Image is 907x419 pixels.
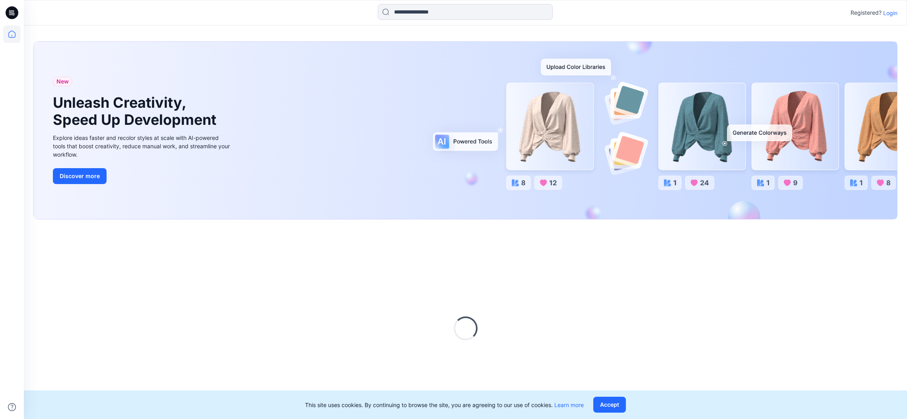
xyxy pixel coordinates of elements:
[56,77,69,86] span: New
[554,402,584,408] a: Learn more
[53,134,232,159] div: Explore ideas faster and recolor styles at scale with AI-powered tools that boost creativity, red...
[53,168,107,184] button: Discover more
[593,397,626,413] button: Accept
[851,8,882,17] p: Registered?
[883,9,897,17] p: Login
[53,168,232,184] a: Discover more
[53,94,220,128] h1: Unleash Creativity, Speed Up Development
[305,401,584,409] p: This site uses cookies. By continuing to browse the site, you are agreeing to our use of cookies.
